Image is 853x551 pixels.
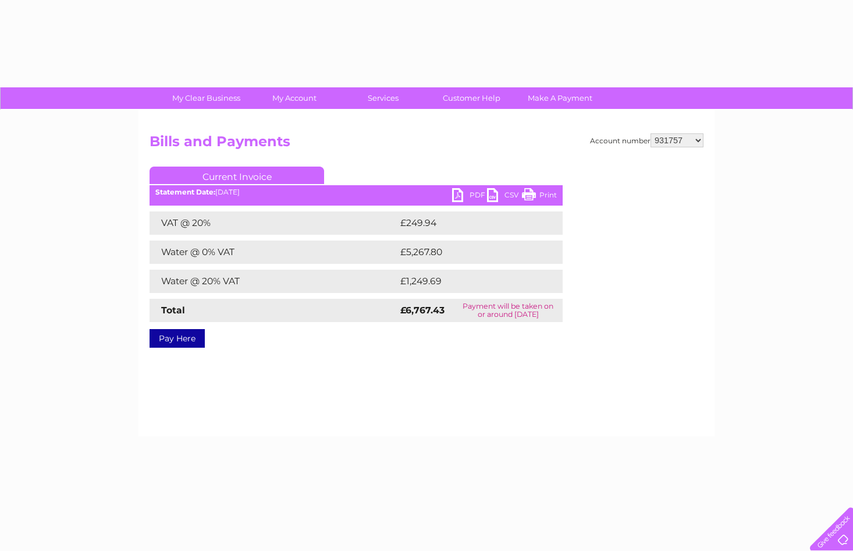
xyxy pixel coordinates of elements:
td: £5,267.80 [397,241,545,264]
strong: Total [161,305,185,316]
div: [DATE] [150,188,563,196]
a: Pay Here [150,329,205,348]
strong: £6,767.43 [400,305,445,316]
a: Current Invoice [150,167,324,184]
td: Water @ 0% VAT [150,241,397,264]
a: Print [522,188,557,205]
div: Account number [590,133,703,147]
a: Services [335,87,431,109]
a: Customer Help [424,87,520,109]
td: Water @ 20% VAT [150,270,397,293]
a: PDF [452,188,487,205]
a: My Account [247,87,343,109]
h2: Bills and Payments [150,133,703,156]
a: Make A Payment [512,87,608,109]
a: My Clear Business [158,87,254,109]
td: VAT @ 20% [150,211,397,235]
b: Statement Date: [155,188,215,196]
a: CSV [487,188,522,205]
td: Payment will be taken on or around [DATE] [454,299,563,322]
td: £249.94 [397,211,542,235]
td: £1,249.69 [397,270,545,293]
